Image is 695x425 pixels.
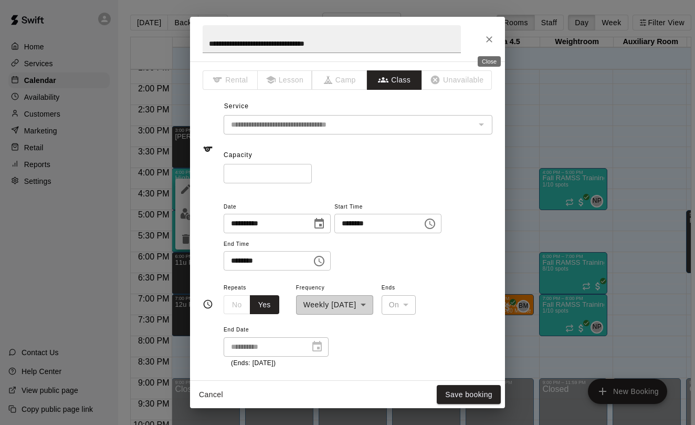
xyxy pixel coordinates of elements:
span: The type of an existing booking cannot be changed [203,70,258,90]
div: outlined button group [224,295,279,315]
span: Start Time [334,200,441,214]
button: Choose time, selected time is 5:00 PM [309,251,330,272]
svg: Timing [203,299,213,309]
div: On [382,295,416,315]
span: Date [224,200,331,214]
span: The type of an existing booking cannot be changed [258,70,313,90]
p: (Ends: [DATE]) [231,358,321,369]
button: Choose date, selected date is Sep 18, 2025 [309,213,330,234]
span: Ends [382,281,416,295]
span: End Time [224,237,331,252]
svg: Service [203,144,213,154]
span: End Date [224,323,329,337]
div: The service of an existing booking cannot be changed [224,115,492,134]
span: The type of an existing booking cannot be changed [312,70,367,90]
button: Cancel [194,385,228,405]
span: Frequency [296,281,373,295]
span: Service [224,102,249,110]
span: Repeats [224,281,288,295]
div: Close [478,56,501,67]
button: Save booking [437,385,501,405]
span: The type of an existing booking cannot be changed [422,70,492,90]
span: Capacity [224,151,252,159]
button: Choose time, selected time is 4:00 PM [419,213,440,234]
button: Close [480,30,499,49]
button: Yes [250,295,279,315]
button: Class [367,70,422,90]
